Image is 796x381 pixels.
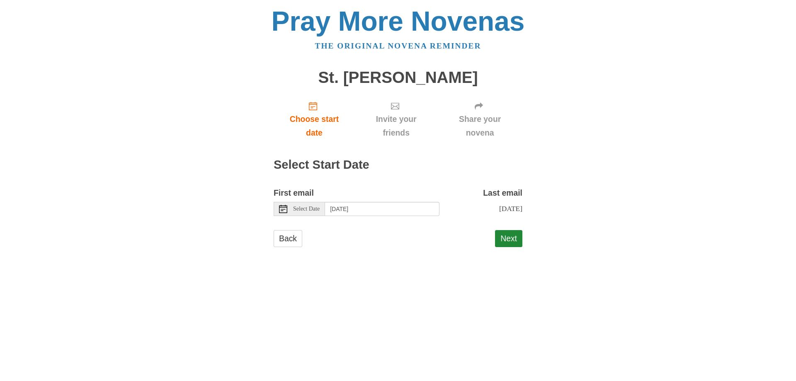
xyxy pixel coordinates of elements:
span: Share your novena [446,112,514,140]
button: Next [495,230,522,247]
label: Last email [483,186,522,200]
a: Choose start date [274,95,355,144]
a: Invite your friends [355,95,437,144]
a: The original novena reminder [315,41,481,50]
span: [DATE] [499,204,522,213]
h1: St. [PERSON_NAME] [274,69,522,87]
span: Select Date [293,206,320,212]
a: Share your novena [437,95,522,144]
a: Back [274,230,302,247]
span: Choose start date [282,112,347,140]
a: Pray More Novenas [272,6,525,36]
h2: Select Start Date [274,158,522,172]
span: Invite your friends [363,112,429,140]
label: First email [274,186,314,200]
